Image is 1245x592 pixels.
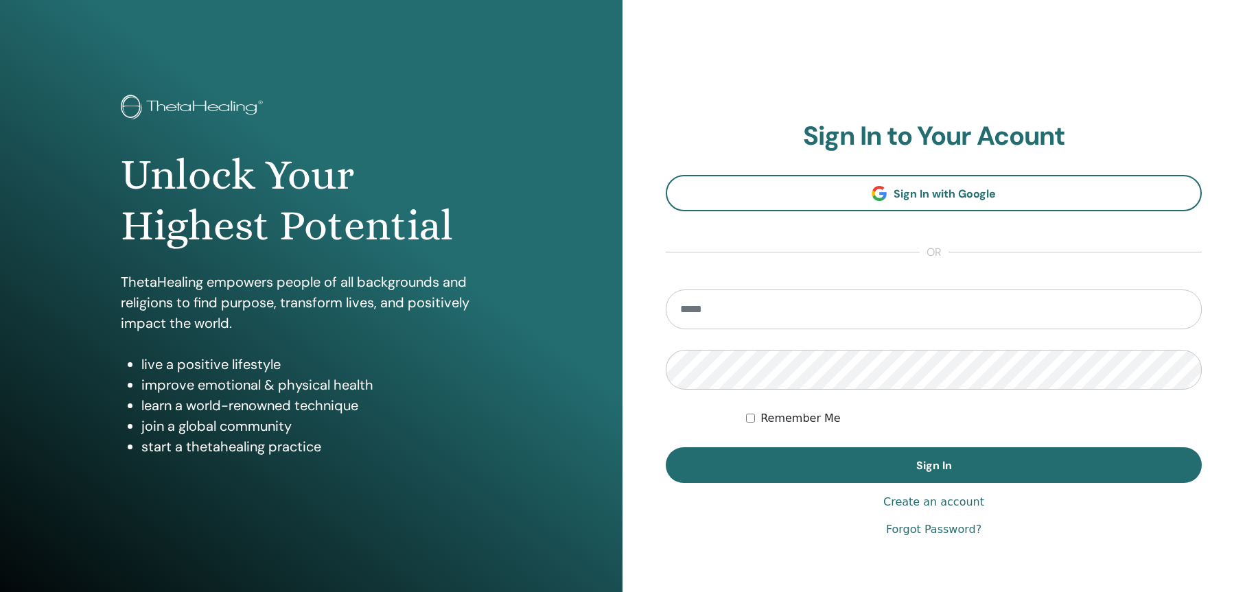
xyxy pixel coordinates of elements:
[141,436,502,457] li: start a thetahealing practice
[886,521,981,538] a: Forgot Password?
[746,410,1202,427] div: Keep me authenticated indefinitely or until I manually logout
[894,187,996,201] span: Sign In with Google
[666,175,1202,211] a: Sign In with Google
[121,150,502,252] h1: Unlock Your Highest Potential
[141,375,502,395] li: improve emotional & physical health
[121,272,502,333] p: ThetaHealing empowers people of all backgrounds and religions to find purpose, transform lives, a...
[141,416,502,436] li: join a global community
[666,447,1202,483] button: Sign In
[141,395,502,416] li: learn a world-renowned technique
[666,121,1202,152] h2: Sign In to Your Acount
[883,494,984,510] a: Create an account
[760,410,841,427] label: Remember Me
[916,458,952,473] span: Sign In
[141,354,502,375] li: live a positive lifestyle
[920,244,949,261] span: or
